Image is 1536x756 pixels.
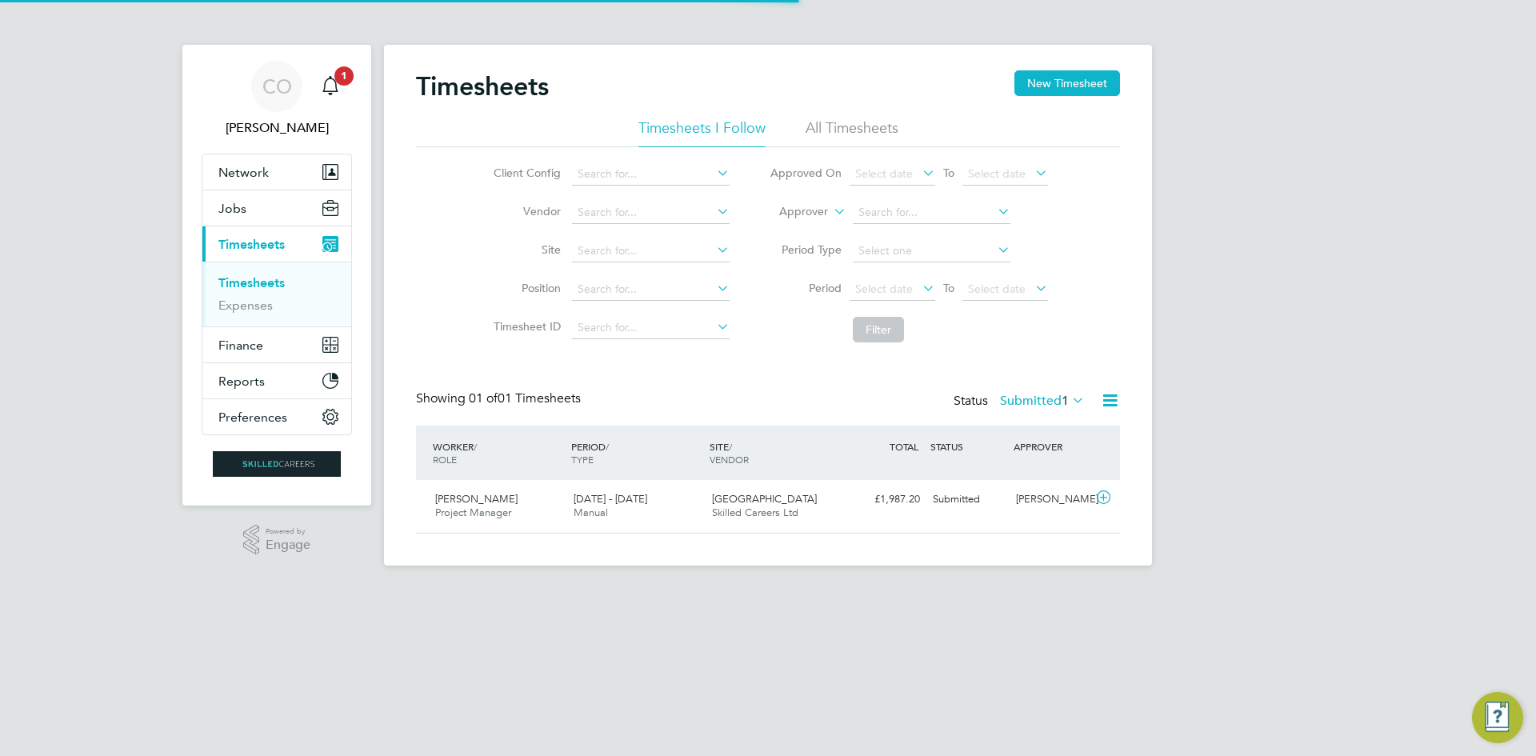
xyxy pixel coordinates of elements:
div: Timesheets [202,262,351,326]
div: STATUS [926,432,1010,461]
label: Position [489,281,561,295]
span: Select date [855,166,913,181]
span: Finance [218,338,263,353]
span: Preferences [218,410,287,425]
input: Search for... [572,202,730,224]
div: APPROVER [1010,432,1093,461]
label: Period Type [770,242,842,257]
span: [DATE] - [DATE] [574,492,647,506]
span: Engage [266,538,310,552]
div: Submitted [926,486,1010,513]
div: PERIOD [567,432,706,474]
input: Search for... [572,240,730,262]
a: Expenses [218,298,273,313]
label: Approver [756,204,828,220]
span: Timesheets [218,237,285,252]
button: Reports [202,363,351,398]
div: [PERSON_NAME] [1010,486,1093,513]
input: Search for... [853,202,1010,224]
div: SITE [706,432,844,474]
a: Powered byEngage [243,525,311,555]
div: WORKER [429,432,567,474]
span: Skilled Careers Ltd [712,506,798,519]
div: Status [954,390,1088,413]
span: Select date [968,282,1026,296]
button: Finance [202,327,351,362]
span: To [938,162,959,183]
span: 1 [334,66,354,86]
label: Approved On [770,166,842,180]
h2: Timesheets [416,70,549,102]
span: Manual [574,506,608,519]
div: £1,987.20 [843,486,926,513]
span: TYPE [571,453,594,466]
label: Period [770,281,842,295]
span: Reports [218,374,265,389]
span: VENDOR [710,453,749,466]
li: All Timesheets [806,118,898,147]
span: Select date [968,166,1026,181]
input: Search for... [572,278,730,301]
span: TOTAL [890,440,918,453]
nav: Main navigation [182,45,371,506]
input: Search for... [572,163,730,186]
input: Select one [853,240,1010,262]
span: 1 [1062,393,1069,409]
li: Timesheets I Follow [638,118,766,147]
span: 01 of [469,390,498,406]
a: Go to home page [202,451,352,477]
span: / [606,440,609,453]
button: Network [202,154,351,190]
span: 01 Timesheets [469,390,581,406]
span: To [938,278,959,298]
span: / [729,440,732,453]
button: Filter [853,317,904,342]
a: CO[PERSON_NAME] [202,61,352,138]
span: Jobs [218,201,246,216]
span: Network [218,165,269,180]
label: Submitted [1000,393,1085,409]
span: ROLE [433,453,457,466]
button: Engage Resource Center [1472,692,1523,743]
button: New Timesheet [1014,70,1120,96]
span: Powered by [266,525,310,538]
a: 1 [314,61,346,112]
button: Preferences [202,399,351,434]
a: Timesheets [218,275,285,290]
label: Client Config [489,166,561,180]
label: Site [489,242,561,257]
span: [PERSON_NAME] [435,492,518,506]
div: Showing [416,390,584,407]
span: Select date [855,282,913,296]
span: [GEOGRAPHIC_DATA] [712,492,817,506]
span: Project Manager [435,506,511,519]
span: Craig O'Donovan [202,118,352,138]
span: / [474,440,477,453]
img: skilledcareers-logo-retina.png [213,451,341,477]
span: CO [262,76,292,97]
label: Timesheet ID [489,319,561,334]
input: Search for... [572,317,730,339]
button: Timesheets [202,226,351,262]
button: Jobs [202,190,351,226]
label: Vendor [489,204,561,218]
